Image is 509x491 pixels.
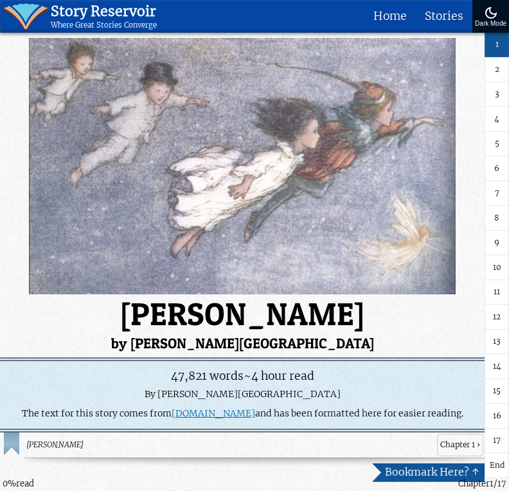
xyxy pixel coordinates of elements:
[494,237,499,249] span: 9
[485,354,509,379] a: 14
[493,434,501,447] span: 17
[493,335,501,348] span: 13
[483,5,499,21] img: Turn On Dark Mode
[485,132,509,157] a: 5
[6,407,479,420] p: The text for this story comes from and has been formatted here for easier reading.
[485,305,509,330] a: 12
[485,453,509,478] a: End
[437,434,483,456] span: Chapter 1 ›
[485,280,509,305] a: 11
[485,330,509,355] a: 13
[496,39,499,51] span: 1
[6,367,479,384] div: ~
[485,156,509,181] a: 6
[6,388,479,400] p: By [PERSON_NAME][GEOGRAPHIC_DATA]
[485,181,509,206] a: 7
[485,429,509,454] a: 17
[475,21,506,28] div: Dark Mode
[485,255,509,280] a: 10
[494,212,499,224] span: 8
[493,361,501,373] span: 14
[485,57,509,82] a: 2
[485,231,509,256] a: 9
[251,368,314,383] span: 4 hour read
[485,206,509,231] a: 8
[493,385,501,397] span: 15
[495,138,499,150] span: 5
[3,478,16,489] span: 0%
[485,33,509,58] a: 1
[493,311,501,323] span: 12
[485,404,509,429] a: 16
[458,478,506,490] div: Chapter /17
[3,478,34,490] div: read
[51,21,157,30] div: Where Great Stories Converge
[171,368,244,383] span: Word Count
[385,465,479,479] span: Bookmark Here? ↑
[485,107,509,132] a: 4
[3,3,49,30] img: icon of book with waver spilling out.
[495,187,499,199] span: 7
[494,163,499,175] span: 6
[372,463,485,482] a: Bookmark Here? ↑
[490,478,494,489] span: 1
[495,88,499,100] span: 3
[494,286,500,298] span: 11
[494,113,499,125] span: 4
[493,410,501,422] span: 16
[51,3,157,21] div: Story Reservoir
[495,64,499,76] span: 2
[26,439,432,451] span: [PERSON_NAME]
[485,82,509,107] a: 3
[493,262,501,274] span: 10
[485,379,509,404] a: 15
[172,407,255,419] a: [DOMAIN_NAME]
